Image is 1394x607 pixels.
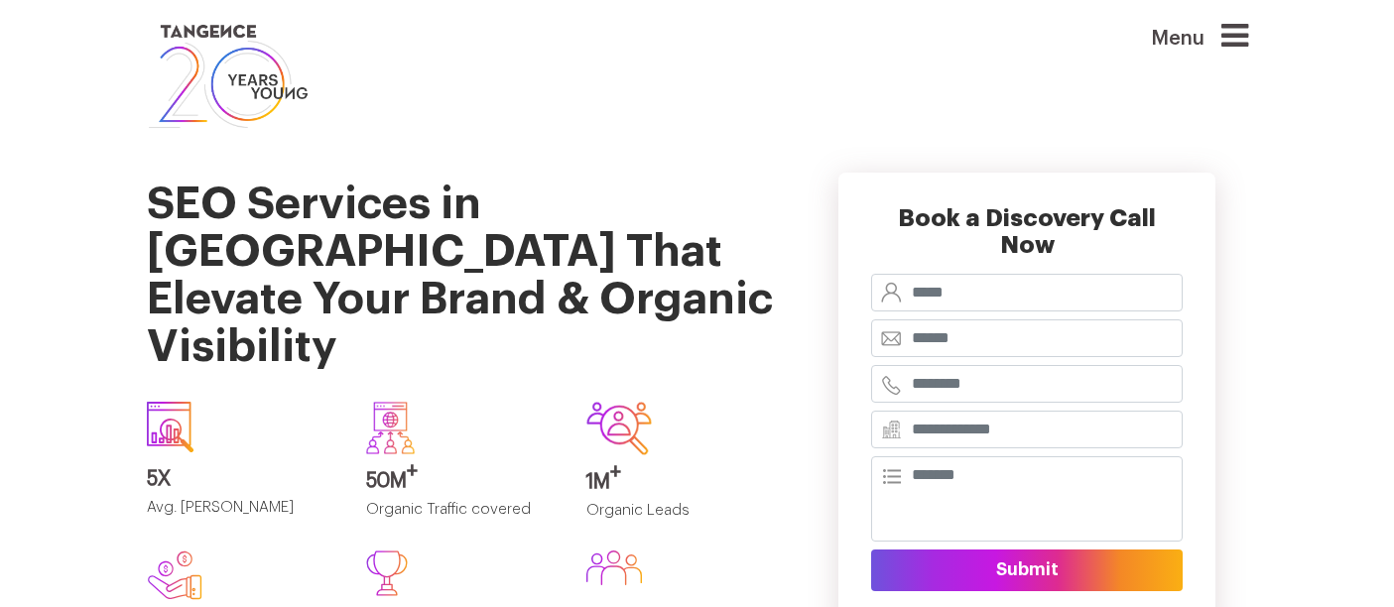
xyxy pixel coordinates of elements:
p: Avg. [PERSON_NAME] [147,500,337,533]
img: Path%20473.svg [366,550,408,596]
h2: Book a Discovery Call Now [871,205,1183,274]
h3: 5X [147,468,337,490]
sup: + [407,461,418,481]
img: Group-640.svg [366,402,415,453]
h3: 50M [366,470,557,492]
sup: + [610,462,621,482]
img: logo SVG [147,20,310,133]
img: Group-642.svg [586,402,652,454]
img: Group%20586.svg [586,550,642,585]
button: Submit [871,549,1183,591]
img: new.svg [147,550,202,600]
p: Organic Traffic covered [366,502,557,535]
h3: 1M [586,471,777,493]
p: Organic Leads [586,503,777,536]
h1: SEO Services in [GEOGRAPHIC_DATA] That Elevate Your Brand & Organic Visibility [147,133,777,386]
img: icon1.svg [147,402,194,452]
